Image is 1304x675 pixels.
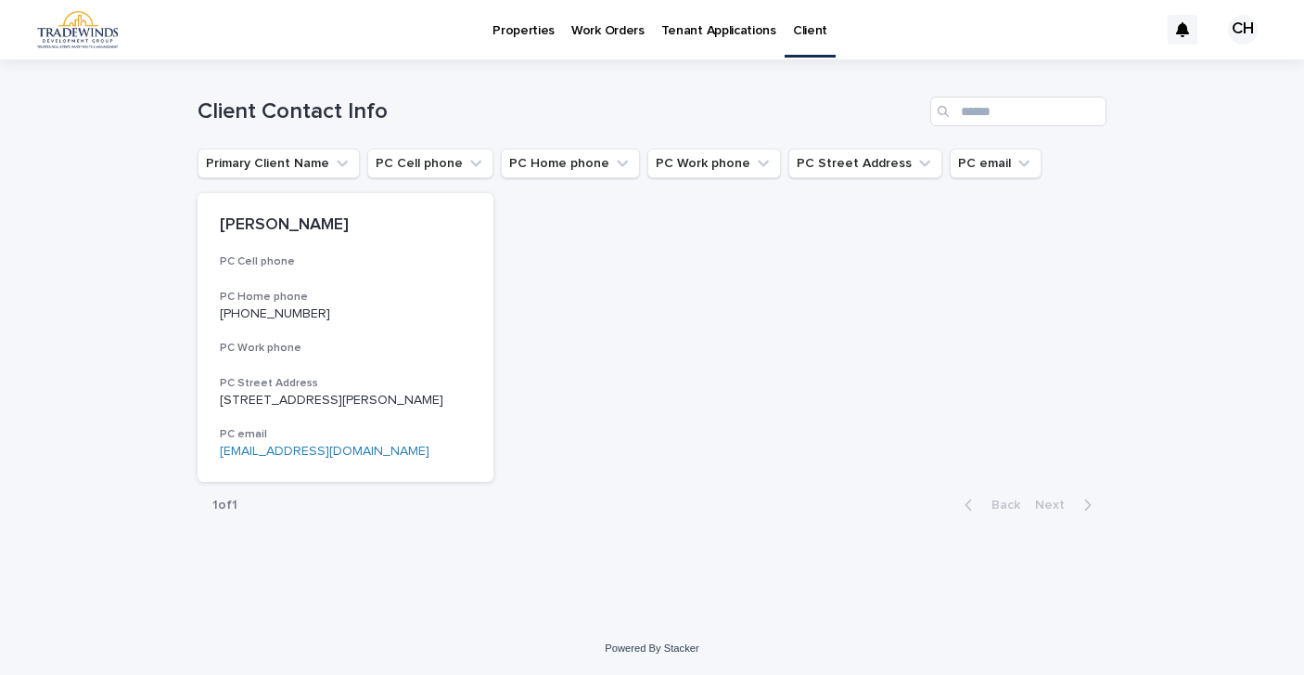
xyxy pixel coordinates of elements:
a: [EMAIL_ADDRESS][DOMAIN_NAME] [220,445,429,458]
a: Powered By Stacker [605,643,698,654]
div: CH [1228,15,1258,45]
button: PC Cell phone [367,149,493,178]
input: Search [930,97,1106,126]
h3: PC Cell phone [220,254,471,269]
button: PC Work phone [647,149,781,178]
button: Next [1028,497,1106,513]
button: Primary Client Name [198,149,360,178]
h3: PC email [220,427,471,442]
a: [PHONE_NUMBER] [220,307,330,320]
button: PC Street Address [788,149,942,178]
h3: PC Home phone [220,290,471,305]
p: [PERSON_NAME] [220,215,471,236]
span: Back [980,499,1020,512]
button: PC email [950,149,1042,178]
img: 1GCq2oTSZCuDKsr8mZhq [37,11,118,48]
h1: Client Contact Info [198,98,923,125]
a: [PERSON_NAME]PC Cell phonePC Home phone[PHONE_NUMBER]PC Work phonePC Street Address[STREET_ADDRES... [198,193,493,482]
button: PC Home phone [501,149,640,178]
p: 1 of 1 [198,483,252,528]
h3: PC Work phone [220,341,471,356]
p: [STREET_ADDRESS][PERSON_NAME] [220,393,471,409]
span: Next [1035,499,1076,512]
h3: PC Street Address [220,376,471,391]
button: Back [950,497,1028,513]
